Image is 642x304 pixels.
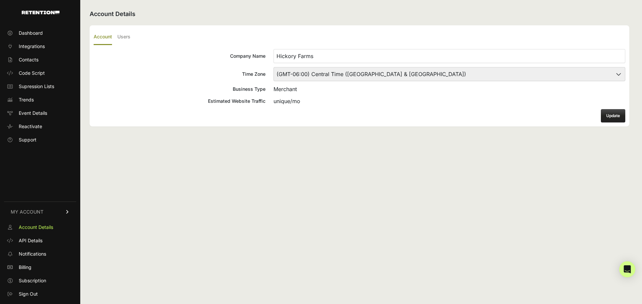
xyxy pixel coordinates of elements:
[19,264,31,271] span: Billing
[4,41,76,52] a: Integrations
[19,30,43,36] span: Dashboard
[94,53,265,59] div: Company Name
[619,261,635,277] div: Open Intercom Messenger
[4,202,76,222] a: MY ACCOUNT
[117,29,130,45] label: Users
[19,43,45,50] span: Integrations
[19,224,53,231] span: Account Details
[11,209,43,215] span: MY ACCOUNT
[19,291,38,297] span: Sign Out
[4,28,76,38] a: Dashboard
[94,98,265,104] div: Estimated Website Traffic
[19,83,54,90] span: Supression Lists
[4,68,76,78] a: Code Script
[4,81,76,92] a: Supression Lists
[601,109,625,122] button: Update
[19,237,42,244] span: API Details
[274,67,625,81] select: Time Zone
[19,251,46,257] span: Notifications
[19,56,38,63] span: Contacts
[4,54,76,65] a: Contacts
[19,136,36,143] span: Support
[274,49,625,63] input: Company Name
[19,123,42,130] span: Reactivate
[4,134,76,145] a: Support
[94,29,112,45] label: Account
[4,289,76,299] a: Sign Out
[4,275,76,286] a: Subscription
[4,262,76,273] a: Billing
[22,11,60,14] img: Retention.com
[94,71,265,77] div: Time Zone
[274,97,625,105] div: unique/mo
[4,121,76,132] a: Reactivate
[19,70,45,76] span: Code Script
[19,96,34,103] span: Trends
[90,9,629,19] h2: Account Details
[4,235,76,246] a: API Details
[19,110,47,116] span: Event Details
[274,85,625,93] div: Merchant
[4,222,76,233] a: Account Details
[94,86,265,92] div: Business Type
[4,94,76,105] a: Trends
[4,249,76,259] a: Notifications
[4,108,76,118] a: Event Details
[19,277,46,284] span: Subscription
